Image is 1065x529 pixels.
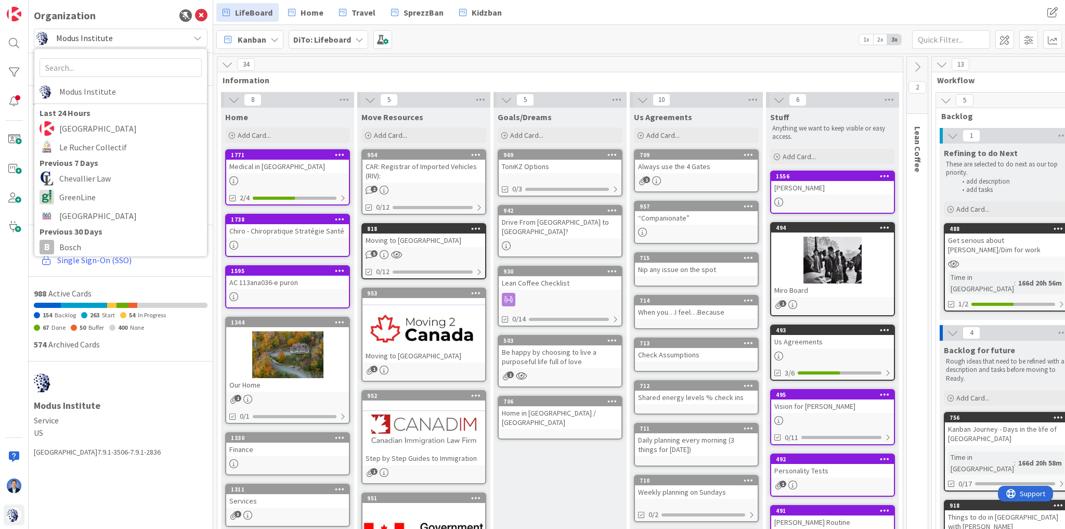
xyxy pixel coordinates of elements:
[376,266,389,277] span: 0/12
[293,34,351,45] b: DiTo: Lifeboard
[88,324,104,331] span: Buffer
[34,287,207,300] div: Active Cards
[635,485,758,499] div: Weekly planning on Sundays
[640,340,758,347] div: 713
[499,267,621,276] div: 930
[36,31,51,45] img: avatar
[59,189,202,205] span: GreenLine
[635,348,758,362] div: Check Assumptions
[634,338,759,372] a: 713Check Assumptions
[772,124,893,141] p: Anything we want to keep visible or easy access.
[240,192,250,203] span: 2/4
[59,84,202,99] span: Modus Institute
[225,112,248,122] span: Home
[771,464,894,478] div: Personality Tests
[944,345,1015,355] span: Backlog for future
[771,455,894,464] div: 492
[780,481,786,487] span: 1
[771,455,894,478] div: 492Personality Tests
[55,311,76,319] span: Backlog
[333,3,382,22] a: Travel
[34,157,207,169] div: Previous 7 Days
[643,176,650,183] span: 1
[40,171,54,186] img: avatar
[367,225,485,233] div: 818
[367,151,485,159] div: 954
[36,251,207,269] a: Single Sign-On (SSO)
[634,252,759,287] a: 715Nip any issue on the spot
[634,423,759,467] a: 711Daily planning every morning (3 things for [DATE])
[59,171,202,186] span: Chevallier Law
[498,266,622,327] a: 930Lean Coffee Checklist0/14
[129,311,135,319] span: 54
[770,112,789,122] span: Stuff
[362,289,485,298] div: 953
[237,58,255,71] span: 34
[635,211,758,225] div: “Companionate”
[118,324,127,331] span: 400
[771,399,894,413] div: Vision for [PERSON_NAME]
[362,224,485,234] div: 818
[958,479,972,489] span: 0/17
[59,139,202,155] span: Le Rucher Collectif
[499,150,621,160] div: 969
[640,425,758,432] div: 711
[771,506,894,515] div: 491
[231,267,349,275] div: 1595
[1016,457,1064,469] div: 166d 20h 58m
[952,58,969,71] span: 13
[771,223,894,297] div: 494Miro Board
[771,283,894,297] div: Miro Board
[226,266,349,289] div: 1595AC 113ana036-e puron
[34,338,207,351] div: Archived Cards
[7,479,21,493] img: DP
[34,238,207,256] a: BBosch
[498,205,622,257] a: 942Drive From [GEOGRAPHIC_DATA] to [GEOGRAPHIC_DATA]?
[362,160,485,183] div: CAR: Registrar of Imported Vehicles (RIV):
[912,30,990,49] input: Quick Filter...
[635,339,758,348] div: 713
[640,203,758,210] div: 957
[226,266,349,276] div: 1595
[887,34,901,45] span: 3x
[771,390,894,413] div: 495Vision for [PERSON_NAME]
[40,209,54,223] img: avatar
[226,215,349,224] div: 1738
[776,224,894,231] div: 494
[635,202,758,211] div: 957
[225,432,350,475] a: 1330Finance
[244,94,262,106] span: 8
[51,324,66,331] span: Done
[43,311,52,319] span: 154
[361,223,486,279] a: 818Moving to [GEOGRAPHIC_DATA]0/12
[771,515,894,529] div: [PERSON_NAME] Routine
[362,391,485,401] div: 952
[235,6,272,19] span: LifeBoard
[635,150,758,160] div: 709
[956,393,990,403] span: Add Card...
[498,149,622,197] a: 969ToniKZ Options0/3
[226,433,349,443] div: 1330
[231,434,349,442] div: 1330
[34,401,207,411] h1: Modus Institute
[34,447,207,458] div: [GEOGRAPHIC_DATA] 7.9.1-3506-7.9.1-2836
[499,160,621,173] div: ToniKZ Options
[503,151,621,159] div: 969
[780,300,786,307] span: 1
[34,225,207,238] div: Previous 30 Days
[776,507,894,514] div: 491
[859,34,873,45] span: 1x
[56,31,184,45] span: Modus Institute
[362,391,485,465] div: 952Step by Step Guides to Immigration
[771,181,894,195] div: [PERSON_NAME]
[40,121,54,136] img: avatar
[226,215,349,238] div: 1738Chiro - Chiropratique Stratégie Santé
[226,443,349,456] div: Finance
[956,94,973,107] span: 5
[498,396,622,440] a: 706Home in [GEOGRAPHIC_DATA] / [GEOGRAPHIC_DATA]
[640,477,758,484] div: 710
[34,339,46,350] span: 574
[499,345,621,368] div: Be happy by choosing to live a purposeful life full of love
[634,295,759,329] a: 714When you…I feel…Because
[223,75,890,85] span: Information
